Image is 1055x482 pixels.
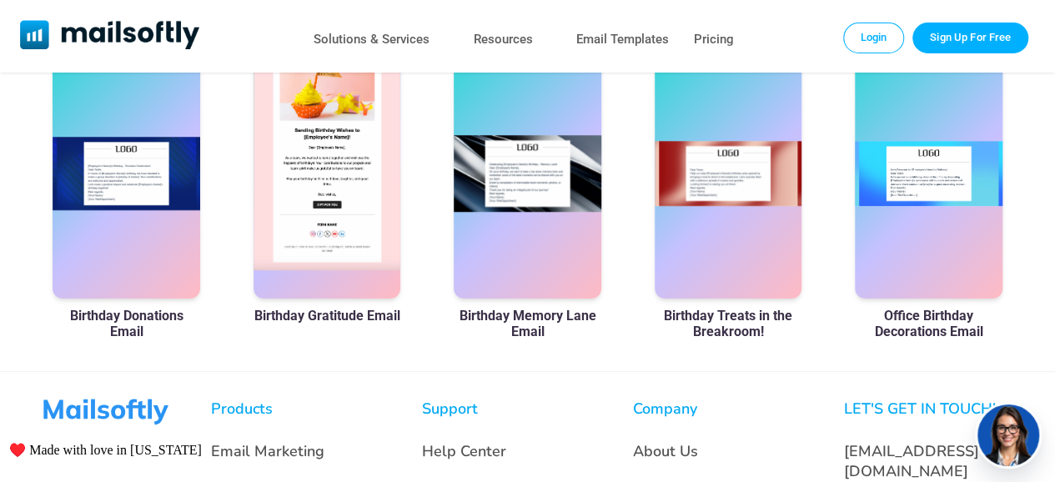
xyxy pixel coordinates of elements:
a: Email Marketing [211,441,324,461]
a: Mailsoftly [20,20,199,53]
a: [EMAIL_ADDRESS][DOMAIN_NAME] [844,441,979,481]
a: Birthday Memory Lane Email [454,308,601,339]
a: Help Center [422,441,506,461]
span: ♥️ Made with love in [US_STATE] [9,442,202,458]
a: Birthday Gratitude Email [254,308,400,324]
a: Email Templates [576,28,669,52]
a: Birthday Donations Email [53,308,200,339]
a: Birthday Treats in the Breakroom! [655,308,802,339]
a: Resources [474,28,533,52]
a: Trial [912,23,1028,53]
a: Pricing [694,28,734,52]
a: Solutions & Services [314,28,430,52]
a: Login [843,23,905,53]
a: Office Birthday Decorations Email [855,308,1002,339]
a: About Us [633,441,698,461]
